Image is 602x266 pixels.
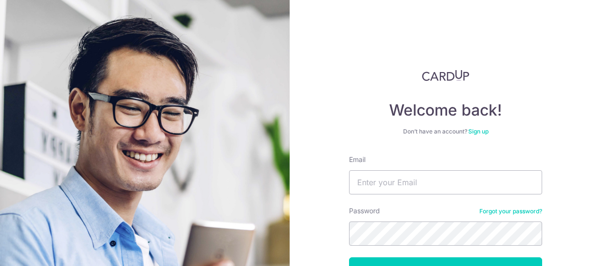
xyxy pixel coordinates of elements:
[468,128,489,135] a: Sign up
[349,155,365,164] label: Email
[349,101,542,120] h4: Welcome back!
[479,207,542,215] a: Forgot your password?
[349,206,380,216] label: Password
[349,128,542,135] div: Don’t have an account?
[349,170,542,194] input: Enter your Email
[422,70,469,81] img: CardUp Logo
